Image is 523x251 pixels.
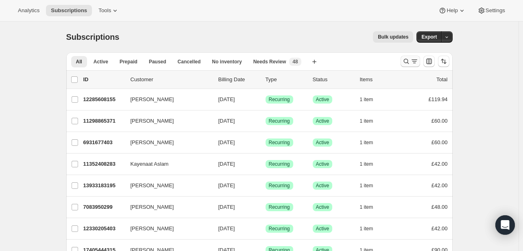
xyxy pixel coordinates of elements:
[431,161,448,167] span: £42.00
[373,31,413,43] button: Bulk updates
[360,139,373,146] span: 1 item
[218,96,235,102] span: [DATE]
[360,182,373,189] span: 1 item
[269,182,290,189] span: Recurring
[218,76,259,84] p: Billing Date
[438,56,449,67] button: Sort the results
[94,5,124,16] button: Tools
[316,118,329,124] span: Active
[360,204,373,210] span: 1 item
[126,201,207,214] button: [PERSON_NAME]
[269,96,290,103] span: Recurring
[473,5,510,16] button: Settings
[269,139,290,146] span: Recurring
[83,225,124,233] p: 12330205403
[46,5,92,16] button: Subscriptions
[360,137,382,148] button: 1 item
[313,76,353,84] p: Status
[423,56,435,67] button: Customize table column order and visibility
[416,31,442,43] button: Export
[218,161,235,167] span: [DATE]
[83,95,124,104] p: 12285608155
[316,204,329,210] span: Active
[316,96,329,103] span: Active
[178,58,201,65] span: Cancelled
[360,223,382,234] button: 1 item
[126,115,207,128] button: [PERSON_NAME]
[431,118,448,124] span: £60.00
[486,7,505,14] span: Settings
[83,201,448,213] div: 7083950299[PERSON_NAME][DATE]SuccessRecurringSuccessActive1 item£48.00
[131,95,174,104] span: [PERSON_NAME]
[83,94,448,105] div: 12285608155[PERSON_NAME][DATE]SuccessRecurringSuccessActive1 item£119.94
[421,34,437,40] span: Export
[269,225,290,232] span: Recurring
[83,76,124,84] p: ID
[360,96,373,103] span: 1 item
[378,34,408,40] span: Bulk updates
[126,136,207,149] button: [PERSON_NAME]
[436,76,447,84] p: Total
[131,203,174,211] span: [PERSON_NAME]
[218,204,235,210] span: [DATE]
[360,201,382,213] button: 1 item
[66,32,120,41] span: Subscriptions
[360,94,382,105] button: 1 item
[83,158,448,170] div: 11352408283Kayenaat Aslam[DATE]SuccessRecurringSuccessActive1 item£42.00
[316,182,329,189] span: Active
[495,215,515,235] div: Open Intercom Messenger
[83,182,124,190] p: 13933183195
[218,118,235,124] span: [DATE]
[253,58,286,65] span: Needs Review
[126,222,207,235] button: [PERSON_NAME]
[98,7,111,14] span: Tools
[431,139,448,145] span: £60.00
[83,180,448,191] div: 13933183195[PERSON_NAME][DATE]SuccessRecurringSuccessActive1 item£42.00
[131,182,174,190] span: [PERSON_NAME]
[266,76,306,84] div: Type
[13,5,44,16] button: Analytics
[308,56,321,67] button: Create new view
[269,161,290,167] span: Recurring
[431,225,448,232] span: £42.00
[131,76,212,84] p: Customer
[401,56,420,67] button: Search and filter results
[212,58,242,65] span: No inventory
[83,160,124,168] p: 11352408283
[83,137,448,148] div: 6931677403[PERSON_NAME][DATE]SuccessRecurringSuccessActive1 item£60.00
[131,160,169,168] span: Kayenaat Aslam
[76,58,82,65] span: All
[94,58,108,65] span: Active
[434,5,471,16] button: Help
[360,158,382,170] button: 1 item
[316,161,329,167] span: Active
[83,115,448,127] div: 11298865371[PERSON_NAME][DATE]SuccessRecurringSuccessActive1 item£60.00
[360,180,382,191] button: 1 item
[218,139,235,145] span: [DATE]
[83,223,448,234] div: 12330205403[PERSON_NAME][DATE]SuccessRecurringSuccessActive1 item£42.00
[51,7,87,14] span: Subscriptions
[83,76,448,84] div: IDCustomerBilling DateTypeStatusItemsTotal
[126,179,207,192] button: [PERSON_NAME]
[83,203,124,211] p: 7083950299
[360,115,382,127] button: 1 item
[269,118,290,124] span: Recurring
[83,138,124,147] p: 6931677403
[18,7,39,14] span: Analytics
[83,117,124,125] p: 11298865371
[429,96,448,102] span: £119.94
[431,182,448,188] span: £42.00
[431,204,448,210] span: £48.00
[360,161,373,167] span: 1 item
[360,225,373,232] span: 1 item
[316,139,329,146] span: Active
[447,7,458,14] span: Help
[131,225,174,233] span: [PERSON_NAME]
[126,158,207,171] button: Kayenaat Aslam
[360,76,401,84] div: Items
[292,58,298,65] span: 48
[120,58,137,65] span: Prepaid
[269,204,290,210] span: Recurring
[149,58,166,65] span: Paused
[316,225,329,232] span: Active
